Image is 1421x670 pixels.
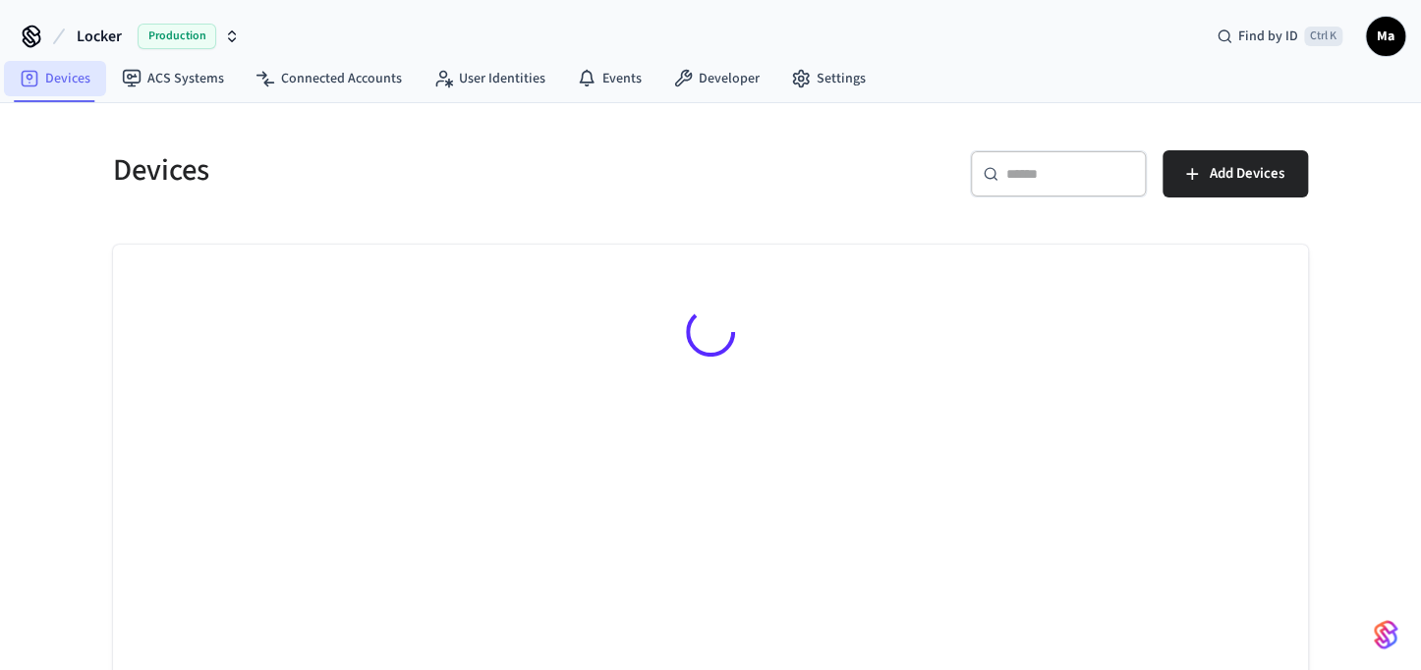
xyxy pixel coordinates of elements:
span: Locker [77,25,122,48]
span: Add Devices [1210,161,1284,187]
img: SeamLogoGradient.69752ec5.svg [1374,619,1397,650]
span: Production [138,24,216,49]
span: Ma [1368,19,1403,54]
span: Ctrl K [1304,27,1342,46]
h5: Devices [113,150,699,191]
div: Find by IDCtrl K [1201,19,1358,54]
a: User Identities [418,61,561,96]
span: Find by ID [1238,27,1298,46]
button: Add Devices [1163,150,1308,197]
a: Events [561,61,657,96]
a: ACS Systems [106,61,240,96]
a: Devices [4,61,106,96]
a: Developer [657,61,775,96]
a: Connected Accounts [240,61,418,96]
button: Ma [1366,17,1405,56]
a: Settings [775,61,881,96]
